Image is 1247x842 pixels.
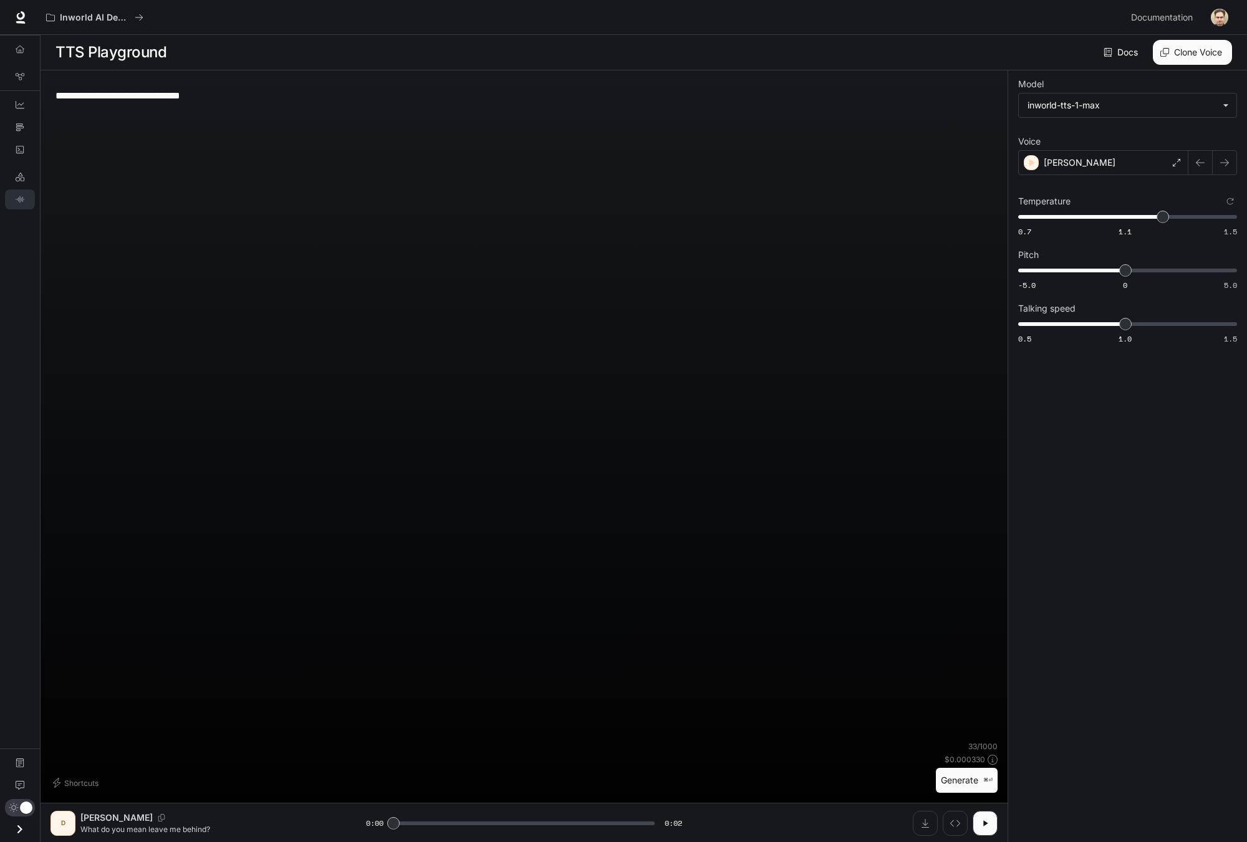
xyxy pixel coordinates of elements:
p: What do you mean leave me behind? [80,824,336,835]
a: Traces [5,117,35,137]
button: All workspaces [41,5,149,30]
p: Temperature [1018,197,1071,206]
span: 0 [1123,280,1127,290]
a: Documentation [5,753,35,773]
a: LLM Playground [5,167,35,187]
p: Talking speed [1018,304,1076,313]
a: Docs [1101,40,1143,65]
p: ⌘⏎ [983,777,993,784]
span: Dark mode toggle [20,800,32,814]
p: Model [1018,80,1044,89]
span: 1.5 [1224,226,1237,237]
button: Reset to default [1223,194,1237,208]
span: 1.1 [1119,226,1132,237]
span: 0.5 [1018,333,1031,344]
span: 0:02 [665,817,682,830]
button: Shortcuts [51,773,104,793]
p: Pitch [1018,251,1039,259]
button: Open drawer [6,816,34,842]
span: 5.0 [1224,280,1237,290]
div: D [53,813,73,833]
button: Copy Voice ID [153,814,170,821]
p: [PERSON_NAME] [80,811,153,824]
p: Voice [1018,137,1041,146]
a: Logs [5,140,35,160]
a: Documentation [1126,5,1202,30]
p: [PERSON_NAME] [1044,156,1115,169]
a: Dashboards [5,95,35,115]
a: Feedback [5,775,35,795]
span: 1.0 [1119,333,1132,344]
p: Inworld AI Demos [60,12,130,23]
div: inworld-tts-1-max [1028,99,1216,112]
a: Graph Registry [5,67,35,87]
span: Documentation [1131,10,1193,26]
p: 33 / 1000 [968,741,998,752]
span: -5.0 [1018,280,1036,290]
img: User avatar [1211,9,1228,26]
span: 1.5 [1224,333,1237,344]
div: inworld-tts-1-max [1019,93,1236,117]
a: TTS Playground [5,189,35,209]
h1: TTS Playground [55,40,166,65]
span: 0.7 [1018,226,1031,237]
button: Download audio [913,811,938,836]
a: Overview [5,39,35,59]
p: $ 0.000330 [945,754,985,765]
button: Generate⌘⏎ [936,768,998,793]
span: 0:00 [366,817,383,830]
button: Clone Voice [1153,40,1232,65]
button: Inspect [943,811,968,836]
button: User avatar [1207,5,1232,30]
